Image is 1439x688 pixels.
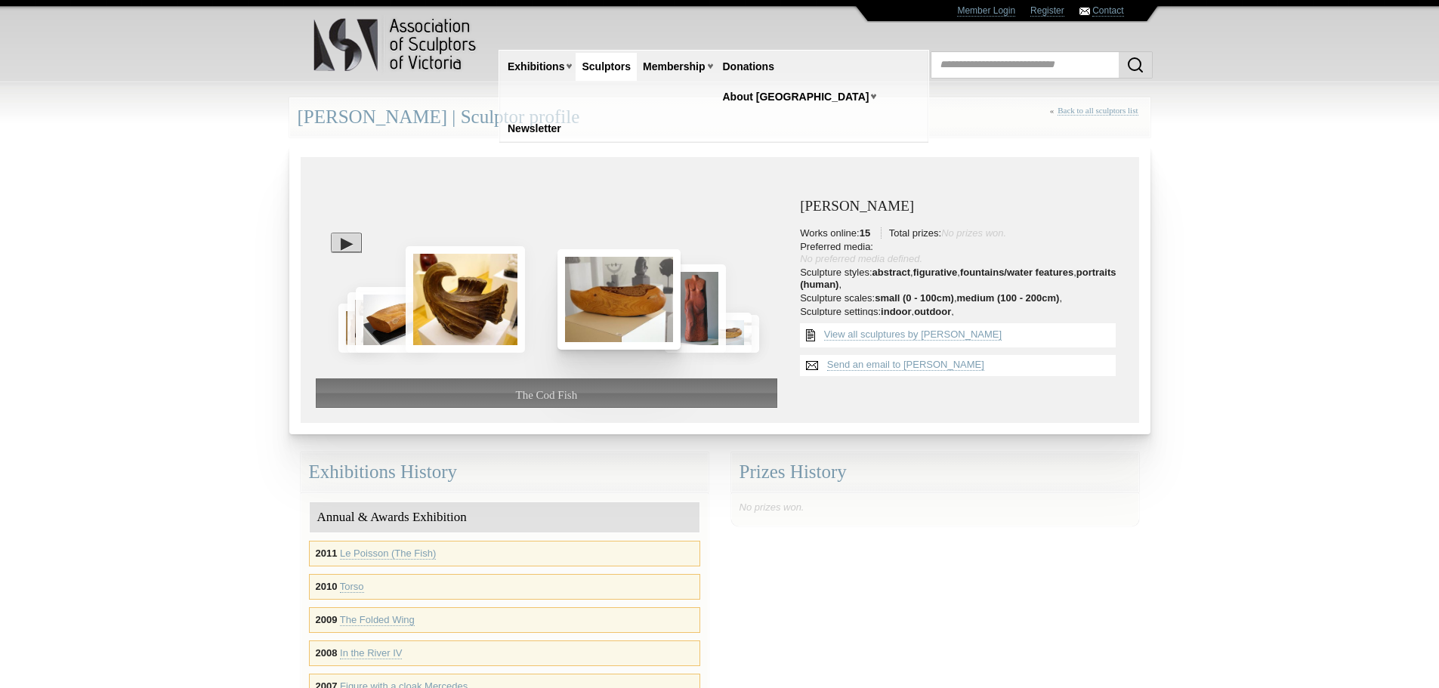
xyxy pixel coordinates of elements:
img: Nude [665,264,726,353]
img: Send an email to Fay Gerber [800,355,824,376]
strong: portraits (human) [800,267,1116,290]
div: Prizes History [731,452,1139,492]
a: Contact [1092,5,1123,17]
li: Preferred media: [800,241,1123,265]
img: Torso [356,287,434,353]
li: Works online: Total prizes: [800,227,1123,239]
strong: indoor [881,306,911,317]
span: The Cod Fish [515,389,577,401]
div: [PERSON_NAME] | Sculptor profile [289,97,1150,137]
strong: 2011 [316,548,338,559]
span: No prizes won. [740,501,804,513]
strong: abstract [872,267,911,278]
div: « [1050,106,1142,132]
strong: 2008 [316,647,338,659]
li: Sculpture styles: , , , , [800,267,1123,291]
a: Send an email to [PERSON_NAME] [827,359,984,371]
a: Back to all sculptors list [1058,106,1138,116]
img: Contact ASV [1079,8,1090,15]
strong: figurative [913,267,958,278]
img: Walking [347,292,390,353]
img: The Folded Wing [406,246,525,352]
a: View all sculptures by [PERSON_NAME] [824,329,1002,341]
strong: 2010 [316,581,338,592]
strong: medium (100 - 200cm) [957,292,1060,304]
a: Membership [637,53,711,81]
a: Member Login [957,5,1015,17]
div: No preferred media defined. [800,253,1123,265]
li: Sculpture scales: , , [800,292,1123,304]
span: No prizes won. [941,227,1006,239]
a: Sculptors [576,53,637,81]
img: The Cod Fish [557,249,681,350]
a: The Folded Wing [340,614,415,626]
h3: [PERSON_NAME] [800,199,1123,214]
strong: outdoor [914,306,951,317]
img: View all {sculptor_name} sculptures list [800,323,821,347]
a: Register [1030,5,1064,17]
a: Torso [340,581,364,593]
strong: 15 [860,227,870,239]
a: Newsletter [502,115,567,143]
img: logo.png [313,15,479,75]
a: Exhibitions [502,53,570,81]
a: About [GEOGRAPHIC_DATA] [717,83,875,111]
strong: small (0 - 100cm) [875,292,954,304]
img: Lady with Cloak [338,304,371,352]
a: Donations [717,53,780,81]
strong: fountains/water features [960,267,1073,278]
a: In the River IV [340,647,402,659]
li: Sculpture settings: , , [800,306,1123,318]
div: Annual & Awards Exhibition [310,502,699,533]
img: Search [1126,56,1144,74]
a: Le Poisson (The Fish) [340,548,436,560]
div: Exhibitions History [301,452,709,492]
strong: 2009 [316,614,338,625]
